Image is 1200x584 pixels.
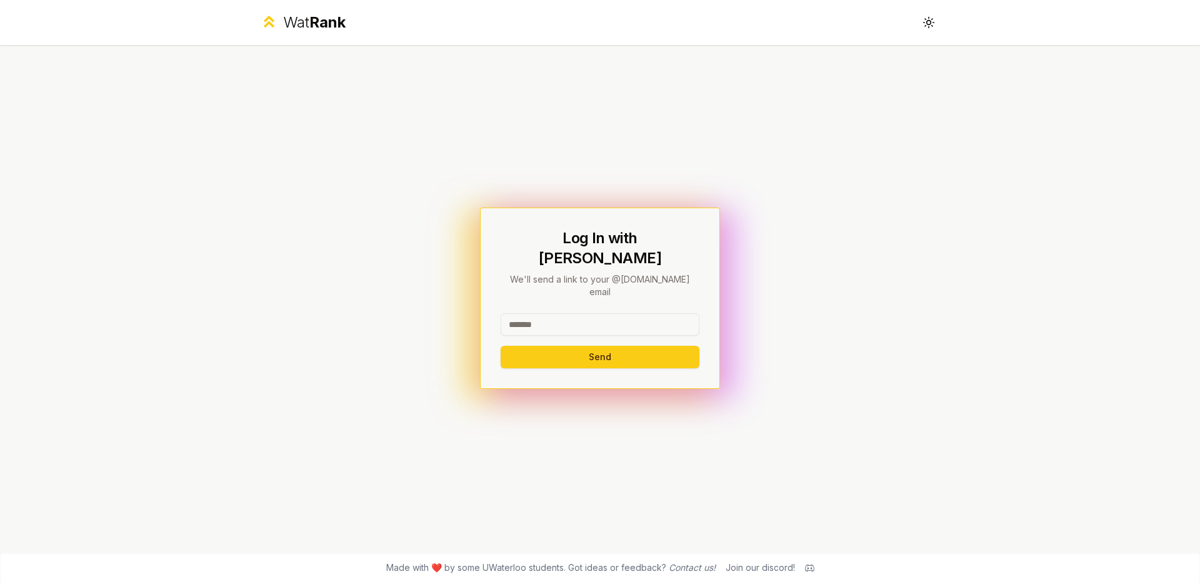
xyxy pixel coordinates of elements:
[260,13,346,33] a: WatRank
[726,561,795,574] div: Join our discord!
[669,562,716,573] a: Contact us!
[501,346,699,368] button: Send
[501,228,699,268] h1: Log In with [PERSON_NAME]
[309,13,346,31] span: Rank
[501,273,699,298] p: We'll send a link to your @[DOMAIN_NAME] email
[283,13,346,33] div: Wat
[386,561,716,574] span: Made with ❤️ by some UWaterloo students. Got ideas or feedback?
